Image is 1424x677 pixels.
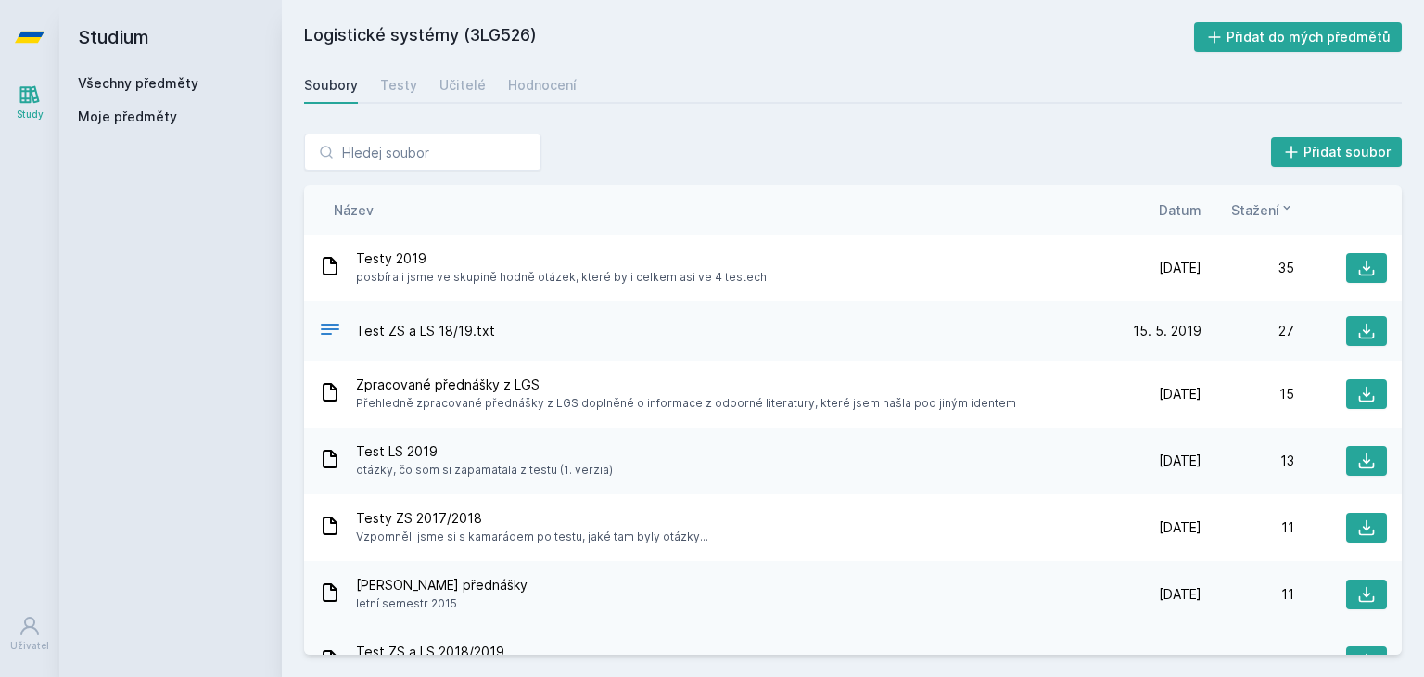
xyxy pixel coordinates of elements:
[1201,585,1294,604] div: 11
[356,268,767,287] span: posbírali jsme ve skupině hodně otázek, které byli celkem asi ve 4 testech
[304,76,358,95] div: Soubory
[1201,452,1294,470] div: 13
[304,134,541,171] input: Hledej soubor
[4,606,56,662] a: Uživatel
[78,75,198,91] a: Všechny předměty
[304,22,1194,52] h2: Logistické systémy (3LG526)
[508,76,577,95] div: Hodnocení
[1231,200,1279,220] span: Stažení
[1133,652,1201,671] span: 15. 5. 2019
[1201,259,1294,277] div: 35
[1271,137,1403,167] button: Přidat soubor
[1201,385,1294,403] div: 15
[439,76,486,95] div: Učitelé
[1201,652,1294,671] div: 8
[508,67,577,104] a: Hodnocení
[356,394,1016,413] span: Přehledně zpracované přednášky z LGS doplněné o informace z odborné literatury, které jsem našla ...
[17,108,44,121] div: Study
[10,639,49,653] div: Uživatel
[1201,518,1294,537] div: 11
[356,376,1016,394] span: Zpracované přednášky z LGS
[356,643,594,661] span: Test ZS a LS 2018/2019
[356,576,528,594] span: [PERSON_NAME] přednášky
[1159,452,1201,470] span: [DATE]
[1231,200,1294,220] button: Stažení
[4,74,56,131] a: Study
[356,461,613,479] span: otázky, čo som si zapamätala z testu (1. verzia)
[356,249,767,268] span: Testy 2019
[1201,322,1294,340] div: 27
[1194,22,1403,52] button: Přidat do mých předmětů
[356,322,495,340] span: Test ZS a LS 18/19.txt
[1159,259,1201,277] span: [DATE]
[1159,585,1201,604] span: [DATE]
[356,594,528,613] span: letní semestr 2015
[1159,518,1201,537] span: [DATE]
[380,76,417,95] div: Testy
[1159,385,1201,403] span: [DATE]
[1159,200,1201,220] button: Datum
[356,442,613,461] span: Test LS 2019
[304,67,358,104] a: Soubory
[356,509,708,528] span: Testy ZS 2017/2018
[380,67,417,104] a: Testy
[356,528,708,546] span: Vzpomněli jsme si s kamarádem po testu, jaké tam byly otázky...
[1133,322,1201,340] span: 15. 5. 2019
[319,318,341,345] div: TXT
[439,67,486,104] a: Učitelé
[78,108,177,126] span: Moje předměty
[334,200,374,220] button: Název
